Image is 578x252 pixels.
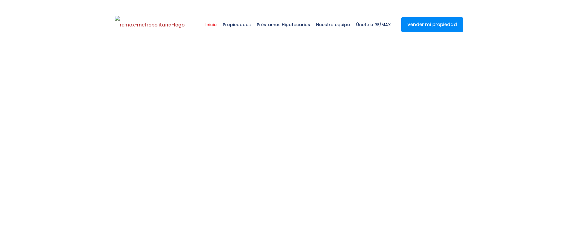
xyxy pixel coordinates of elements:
a: RE/MAX Metropolitana [115,10,185,40]
span: Propiedades [220,16,254,34]
a: Préstamos Hipotecarios [254,10,313,40]
img: remax-metropolitana-logo [115,16,185,34]
a: Propiedades [220,10,254,40]
a: Inicio [202,10,220,40]
a: Vender mi propiedad [401,17,463,32]
span: Inicio [202,16,220,34]
span: Únete a RE/MAX [353,16,394,34]
a: Nuestro equipo [313,10,353,40]
span: Nuestro equipo [313,16,353,34]
span: Préstamos Hipotecarios [254,16,313,34]
a: Únete a RE/MAX [353,10,394,40]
